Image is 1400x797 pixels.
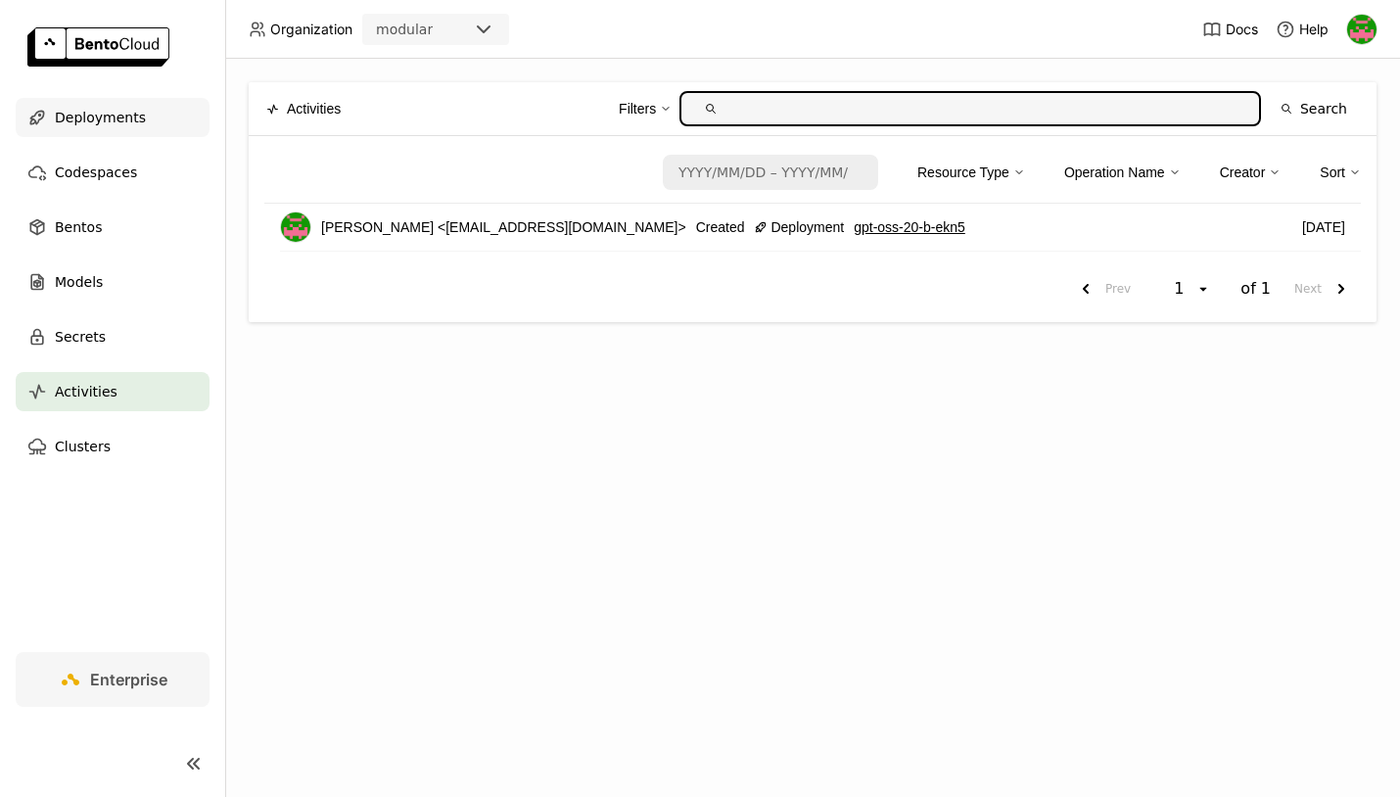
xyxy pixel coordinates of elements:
span: Clusters [55,435,111,458]
span: Bentos [55,215,102,239]
a: Models [16,262,210,302]
span: Secrets [55,325,106,349]
span: Created [696,216,745,238]
img: Eve Weinberg [281,212,310,242]
div: Operation Name [1064,162,1165,183]
a: Enterprise [16,652,210,707]
span: Activities [287,98,341,119]
span: Models [55,270,103,294]
button: Search [1269,91,1359,126]
div: Resource Type [917,162,1009,183]
div: modular [376,20,433,39]
button: next page. current page 1 of 1 [1286,271,1361,306]
div: Creator [1220,162,1266,183]
span: Organization [270,21,352,38]
span: Deployments [55,106,146,129]
div: Creator [1220,152,1282,193]
svg: open [1195,281,1211,297]
span: [PERSON_NAME] <[EMAIL_ADDRESS][DOMAIN_NAME]> [321,216,686,238]
span: Help [1299,21,1329,38]
span: Enterprise [90,670,167,689]
a: Clusters [16,427,210,466]
span: Deployment [770,216,844,238]
a: Activities [16,372,210,411]
span: Activities [55,380,117,403]
span: Codespaces [55,161,137,184]
a: Deployments [16,98,210,137]
a: Bentos [16,208,210,247]
img: Eve Weinberg [1347,15,1377,44]
div: Filters [619,88,672,129]
li: List item [264,204,1361,252]
input: Selected modular. [435,21,437,40]
div: Sort [1320,152,1361,193]
input: Select a date range. [665,157,863,188]
span: Docs [1226,21,1258,38]
div: 1 [1168,279,1195,299]
a: gpt-oss-20-b-ekn5 [854,216,965,238]
div: Resource Type [917,152,1025,193]
a: Docs [1202,20,1258,39]
div: Help [1276,20,1329,39]
div: Filters [619,98,656,119]
span: [DATE] [1302,216,1345,238]
img: logo [27,27,169,67]
span: of 1 [1240,279,1271,299]
div: Operation Name [1064,152,1181,193]
div: Sort [1320,162,1345,183]
a: Codespaces [16,153,210,192]
button: previous page. current page 1 of 1 [1066,271,1139,306]
a: Secrets [16,317,210,356]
